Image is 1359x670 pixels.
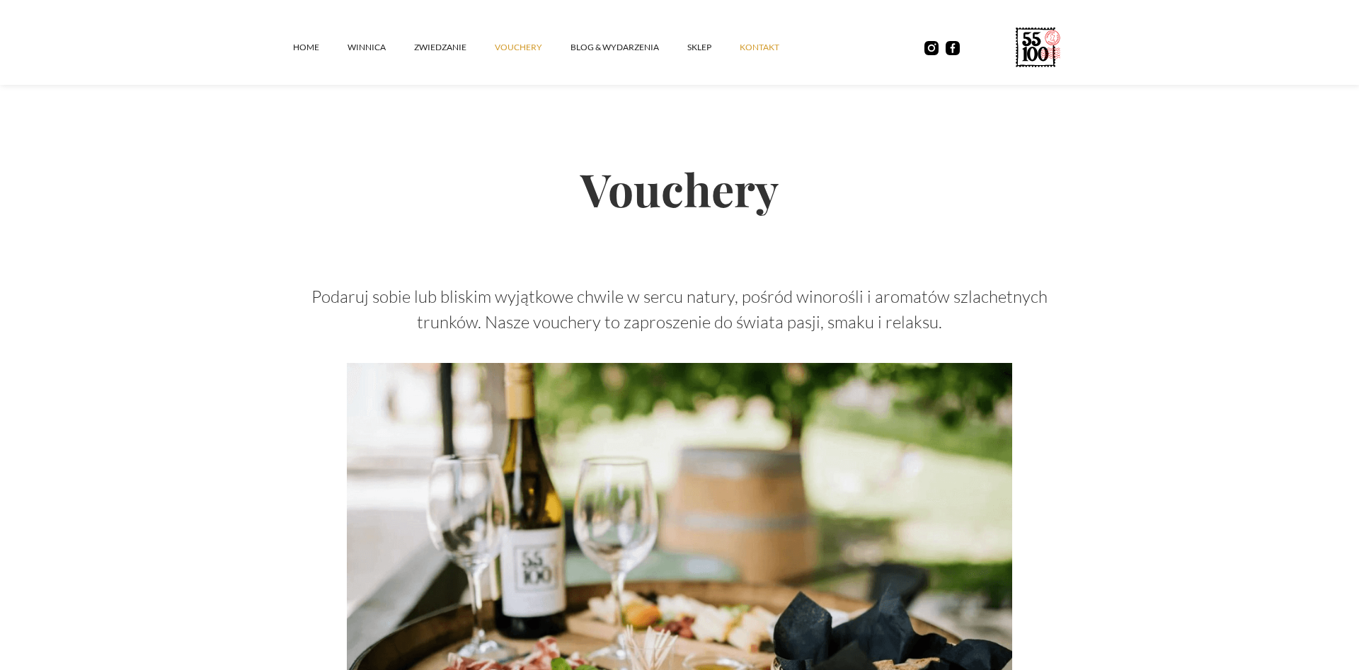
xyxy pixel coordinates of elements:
[740,26,808,69] a: kontakt
[414,26,495,69] a: ZWIEDZANIE
[495,26,570,69] a: vouchery
[348,26,414,69] a: winnica
[293,116,1066,261] h2: Vouchery
[570,26,687,69] a: Blog & Wydarzenia
[293,26,348,69] a: Home
[687,26,740,69] a: SKLEP
[293,284,1066,335] p: Podaruj sobie lub bliskim wyjątkowe chwile w sercu natury, pośród winorośli i aromatów szlachetny...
